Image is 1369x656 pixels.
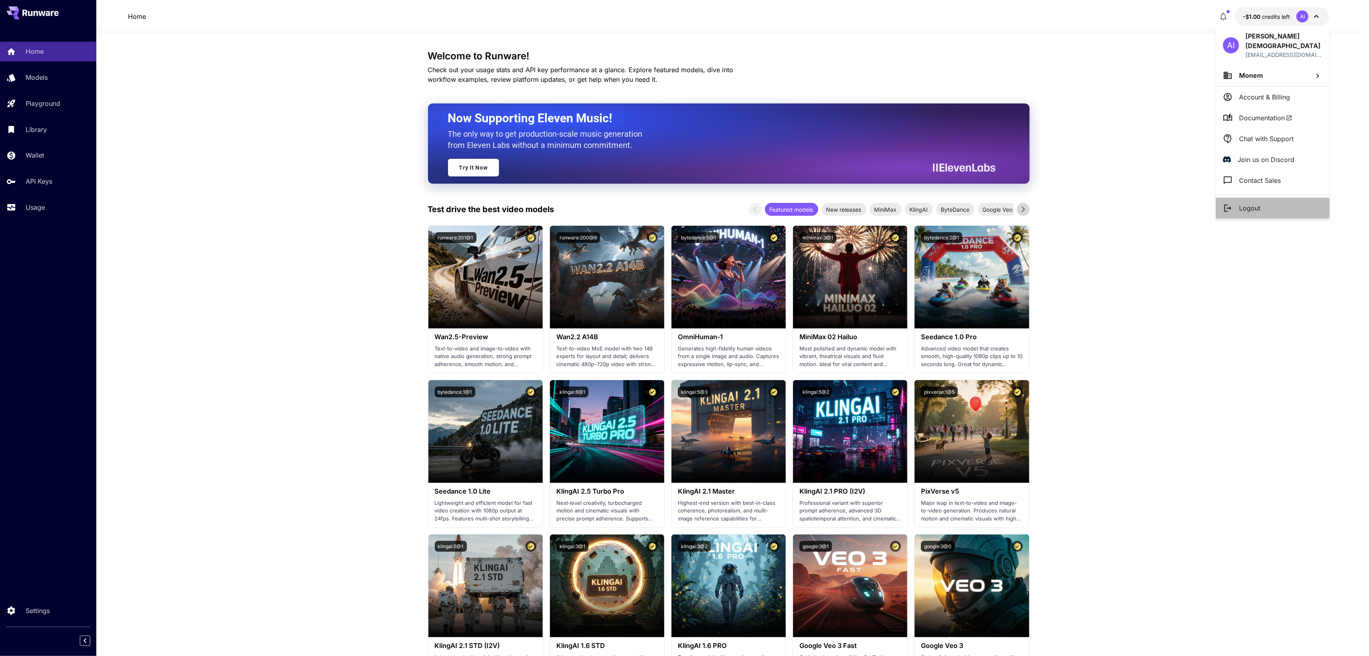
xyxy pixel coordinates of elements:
[1239,113,1292,123] span: Documentation
[1239,71,1263,79] span: Monem
[1223,37,1239,53] div: AI
[1239,92,1290,102] p: Account & Billing
[1245,51,1322,59] div: admin@projuktigeek.top
[1216,65,1330,86] button: Monem
[1239,134,1294,144] p: Chat with Support
[1245,31,1322,51] p: [PERSON_NAME][DEMOGRAPHIC_DATA]
[1239,203,1260,213] p: Logout
[1245,51,1322,59] p: [EMAIL_ADDRESS][DOMAIN_NAME]
[1239,176,1281,185] p: Contact Sales
[1237,155,1294,164] p: Join us on Discord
